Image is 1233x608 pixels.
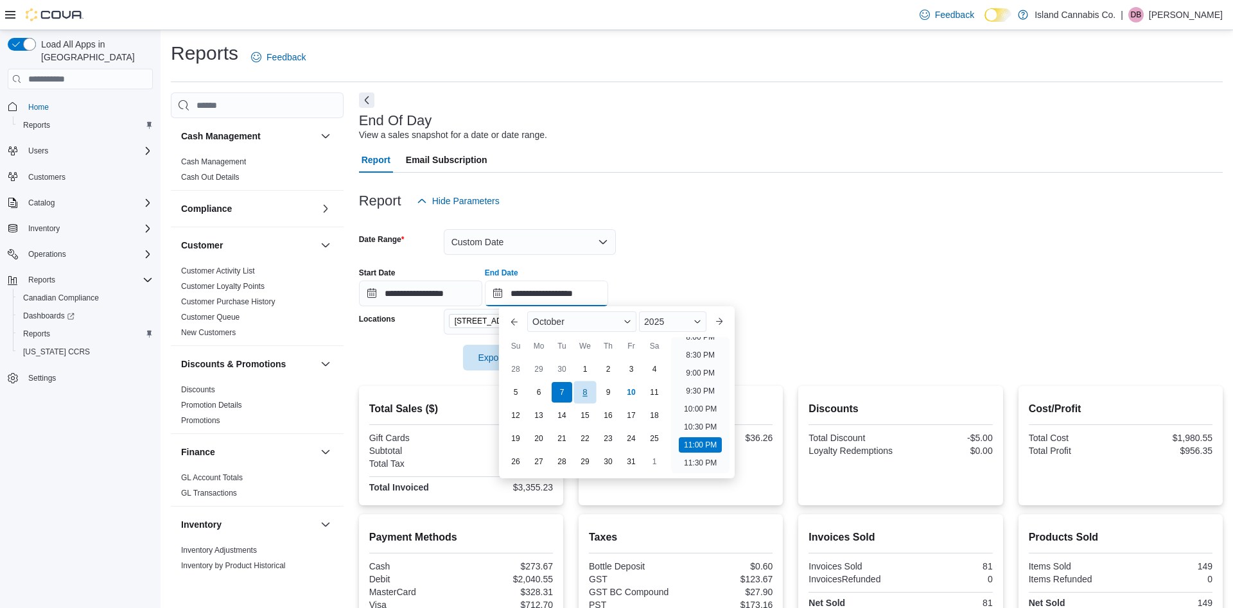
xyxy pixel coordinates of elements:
[28,373,56,383] span: Settings
[181,266,255,276] span: Customer Activity List
[181,415,220,426] span: Promotions
[1123,561,1212,571] div: 149
[18,290,153,306] span: Canadian Compliance
[505,451,526,472] div: day-26
[471,345,527,370] span: Export
[598,336,618,356] div: Th
[683,561,773,571] div: $0.60
[23,143,153,159] span: Users
[529,359,549,379] div: day-29
[671,337,730,473] ul: Time
[573,381,596,404] div: day-8
[1149,7,1223,22] p: [PERSON_NAME]
[318,238,333,253] button: Customer
[181,518,222,531] h3: Inventory
[181,385,215,395] span: Discounts
[681,329,720,345] li: 8:00 PM
[267,51,306,64] span: Feedback
[23,370,153,386] span: Settings
[552,428,572,449] div: day-21
[181,400,242,410] span: Promotion Details
[28,102,49,112] span: Home
[369,446,459,456] div: Subtotal
[455,315,555,327] span: [STREET_ADDRESS][PERSON_NAME]
[644,428,665,449] div: day-25
[171,470,344,506] div: Finance
[464,574,553,584] div: $2,040.55
[181,561,286,570] a: Inventory by Product Historical
[181,546,257,555] a: Inventory Adjustments
[809,401,992,417] h2: Discounts
[1123,446,1212,456] div: $956.35
[809,561,898,571] div: Invoices Sold
[1029,530,1212,545] h2: Products Sold
[809,598,845,608] strong: Net Sold
[575,405,595,426] div: day-15
[28,146,48,156] span: Users
[181,202,315,215] button: Compliance
[904,433,993,443] div: -$5.00
[444,229,616,255] button: Custom Date
[359,281,482,306] input: Press the down key to open a popover containing a calendar.
[709,311,730,332] button: Next month
[369,433,459,443] div: Gift Cards
[181,239,223,252] h3: Customer
[181,130,261,143] h3: Cash Management
[181,489,237,498] a: GL Transactions
[181,446,315,458] button: Finance
[369,574,459,584] div: Debit
[412,188,505,214] button: Hide Parameters
[681,347,720,363] li: 8:30 PM
[504,311,525,332] button: Previous Month
[575,359,595,379] div: day-1
[1029,598,1065,608] strong: Net Sold
[359,234,405,245] label: Date Range
[181,202,232,215] h3: Compliance
[527,311,636,332] div: Button. Open the month selector. October is currently selected.
[406,147,487,173] span: Email Subscription
[3,220,158,238] button: Inventory
[181,157,246,167] span: Cash Management
[449,314,571,328] span: #9-2220 Bowen Road
[679,401,722,417] li: 10:00 PM
[13,116,158,134] button: Reports
[318,444,333,460] button: Finance
[3,369,158,387] button: Settings
[529,405,549,426] div: day-13
[359,268,396,278] label: Start Date
[3,194,158,212] button: Catalog
[598,405,618,426] div: day-16
[181,281,265,291] span: Customer Loyalty Points
[552,382,572,403] div: day-7
[3,142,158,160] button: Users
[464,446,553,456] div: $2,936.90
[181,545,257,555] span: Inventory Adjustments
[485,281,608,306] input: Press the down key to enter a popover containing a calendar. Press the escape key to close the po...
[485,268,518,278] label: End Date
[359,128,547,142] div: View a sales snapshot for a date or date range.
[552,359,572,379] div: day-30
[1035,7,1115,22] p: Island Cannabis Co.
[621,428,642,449] div: day-24
[505,359,526,379] div: day-28
[1123,574,1212,584] div: 0
[464,587,553,597] div: $328.31
[644,336,665,356] div: Sa
[1123,433,1212,443] div: $1,980.55
[589,587,678,597] div: GST BC Compound
[318,356,333,372] button: Discounts & Promotions
[598,359,618,379] div: day-2
[181,172,240,182] span: Cash Out Details
[18,344,95,360] a: [US_STATE] CCRS
[683,587,773,597] div: $27.90
[13,343,158,361] button: [US_STATE] CCRS
[18,308,80,324] a: Dashboards
[181,282,265,291] a: Customer Loyalty Points
[464,482,553,492] div: $3,355.23
[171,40,238,66] h1: Reports
[621,405,642,426] div: day-17
[463,345,535,370] button: Export
[181,130,315,143] button: Cash Management
[181,173,240,182] a: Cash Out Details
[935,8,974,21] span: Feedback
